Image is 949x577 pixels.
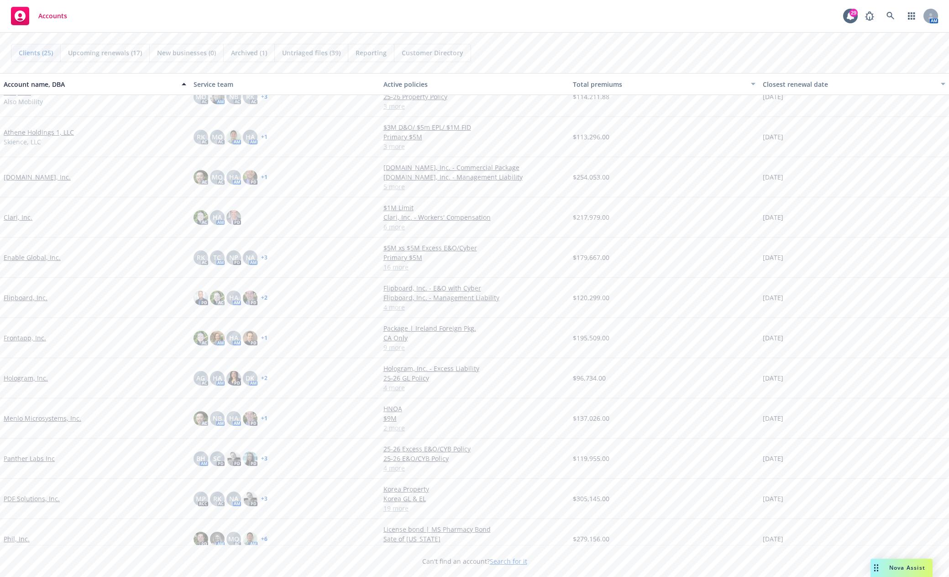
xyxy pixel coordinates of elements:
img: photo [243,492,257,506]
span: Untriaged files (39) [282,48,341,58]
a: Primary $5M [383,253,566,262]
a: 3 more [383,101,566,111]
span: [DATE] [763,172,783,182]
span: Upcoming renewals (17) [68,48,142,58]
span: [DATE] [763,92,783,101]
span: [DATE] [763,333,783,343]
a: 25-26 GL Policy [383,373,566,383]
img: photo [243,291,257,305]
span: $119,955.00 [573,454,609,463]
span: New businesses (0) [157,48,216,58]
div: Drag to move [870,559,882,577]
a: + 2 [261,295,267,301]
span: $113,296.00 [573,132,609,142]
a: Korea Property [383,484,566,494]
span: MQ [212,172,223,182]
span: SC [213,454,221,463]
a: + 3 [261,496,267,502]
span: [DATE] [763,413,783,423]
span: [DATE] [763,293,783,302]
a: Flipboard, Inc. - Management Liability [383,293,566,302]
a: Sate of [US_STATE] [383,534,566,544]
a: 25-26 E&O/CYB Policy [383,454,566,463]
span: $114,211.88 [573,92,609,101]
span: BH [196,454,205,463]
span: MQ [195,92,206,101]
span: RK [197,253,205,262]
img: photo [243,331,257,345]
span: RK [213,494,221,503]
img: photo [194,170,208,185]
a: 25-26 Property Policy [383,92,566,101]
span: $305,145.00 [573,494,609,503]
a: Flipboard, Inc. [4,293,47,302]
img: photo [194,291,208,305]
a: 21 more [383,544,566,553]
a: Search for it [490,557,527,566]
a: Package | Ireland Foreign Pkg. [383,323,566,333]
a: Switch app [902,7,921,25]
a: Accounts [7,3,71,29]
span: $195,509.00 [573,333,609,343]
button: Total premiums [569,73,759,95]
div: Active policies [383,79,566,89]
span: [DATE] [763,534,783,544]
img: photo [226,451,241,466]
a: 5 more [383,182,566,191]
span: $254,053.00 [573,172,609,182]
a: 6 more [383,222,566,232]
a: + 3 [261,94,267,100]
img: photo [243,451,257,466]
span: Clients (25) [19,48,53,58]
span: NB [213,413,222,423]
img: photo [226,371,241,386]
a: Athene Holdings 1, LLC [4,127,74,137]
a: + 1 [261,416,267,421]
a: 2 more [383,423,566,433]
span: $279,156.00 [573,534,609,544]
a: + 1 [261,175,267,180]
span: Can't find an account? [422,556,527,566]
div: Total premiums [573,79,745,89]
a: $1M Limit [383,203,566,212]
a: Report a Bug [860,7,879,25]
a: Clari, Inc. - Workers' Compensation [383,212,566,222]
span: [DATE] [763,373,783,383]
span: $137,026.00 [573,413,609,423]
span: $120,299.00 [573,293,609,302]
img: photo [243,411,257,426]
span: HA [213,373,222,383]
a: PDF Solutions, Inc. [4,494,60,503]
span: TC [213,253,221,262]
span: HA [246,132,255,142]
a: 9 more [383,343,566,352]
button: Active policies [380,73,570,95]
span: HA [229,413,238,423]
img: photo [226,130,241,144]
a: 25-26 Excess E&O/CYB Policy [383,444,566,454]
img: photo [194,210,208,225]
a: + 1 [261,134,267,140]
span: RK [197,132,205,142]
span: [DATE] [763,132,783,142]
a: + 1 [261,335,267,341]
span: Reporting [356,48,387,58]
a: 4 more [383,463,566,473]
img: photo [194,411,208,426]
img: photo [243,532,257,546]
a: License bond | MS Pharmacy Bond [383,524,566,534]
span: [DATE] [763,253,783,262]
button: Service team [190,73,380,95]
a: Primary $5M [383,132,566,142]
span: DK [246,373,254,383]
a: 3 more [383,142,566,151]
img: photo [243,170,257,185]
a: 19 more [383,503,566,513]
a: Frontapp, Inc. [4,333,46,343]
span: HA [229,333,238,343]
img: photo [194,532,208,546]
